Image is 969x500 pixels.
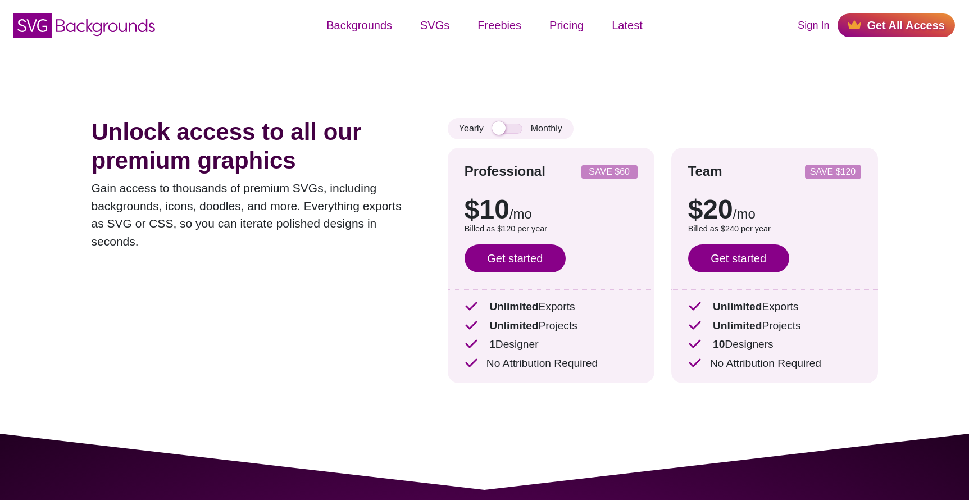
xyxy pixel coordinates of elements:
[312,8,406,42] a: Backgrounds
[688,356,861,372] p: No Attribution Required
[798,18,829,33] a: Sign In
[713,301,762,312] strong: Unlimited
[489,301,538,312] strong: Unlimited
[465,356,638,372] p: No Attribution Required
[489,338,495,350] strong: 1
[688,163,722,179] strong: Team
[465,163,545,179] strong: Professional
[448,118,574,139] div: Yearly Monthly
[713,320,762,331] strong: Unlimited
[713,338,725,350] strong: 10
[535,8,598,42] a: Pricing
[688,318,861,334] p: Projects
[406,8,463,42] a: SVGs
[838,13,955,37] a: Get All Access
[465,244,566,272] a: Get started
[688,196,861,223] p: $20
[688,223,861,235] p: Billed as $240 per year
[688,299,861,315] p: Exports
[465,299,638,315] p: Exports
[465,337,638,353] p: Designer
[465,318,638,334] p: Projects
[92,179,414,250] p: Gain access to thousands of premium SVGs, including backgrounds, icons, doodles, and more. Everyt...
[463,8,535,42] a: Freebies
[509,206,532,221] span: /mo
[465,223,638,235] p: Billed as $120 per year
[489,320,538,331] strong: Unlimited
[809,167,857,176] p: SAVE $120
[688,244,789,272] a: Get started
[586,167,633,176] p: SAVE $60
[465,196,638,223] p: $10
[92,118,414,175] h1: Unlock access to all our premium graphics
[733,206,756,221] span: /mo
[688,337,861,353] p: Designers
[598,8,656,42] a: Latest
